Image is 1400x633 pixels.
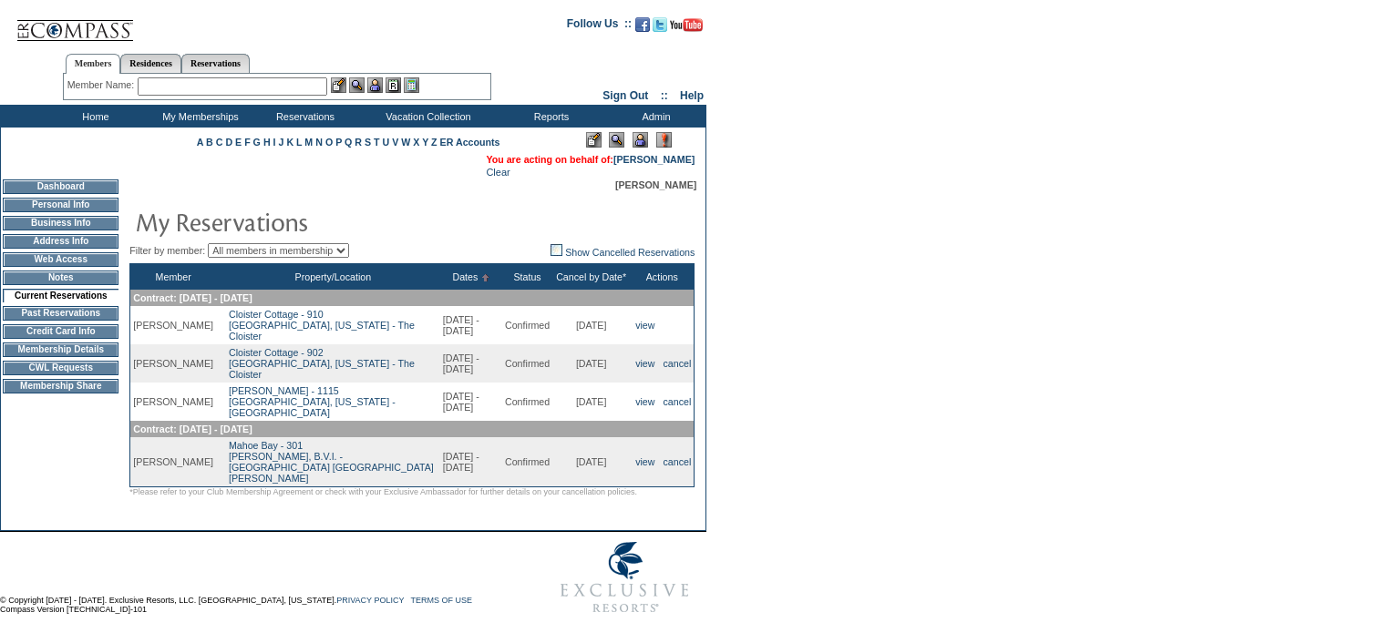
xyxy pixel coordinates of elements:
a: Reservations [181,54,250,73]
a: Z [431,137,437,148]
a: Follow us on Twitter [653,23,667,34]
a: Residences [120,54,181,73]
img: View Mode [609,132,624,148]
td: Confirmed [502,437,552,487]
a: G [253,137,261,148]
a: J [278,137,283,148]
td: [DATE] [552,344,630,383]
a: Subscribe to our YouTube Channel [670,23,703,34]
img: Edit Mode [586,132,602,148]
td: Admin [602,105,706,128]
td: [DATE] [552,306,630,344]
a: T [374,137,380,148]
td: Vacation Collection [355,105,497,128]
img: b_calculator.gif [404,77,419,93]
span: Contract: [DATE] - [DATE] [133,292,252,303]
td: Dashboard [3,179,118,194]
img: Reservations [386,77,401,93]
a: Cloister Cottage - 910[GEOGRAPHIC_DATA], [US_STATE] - The Cloister [229,309,415,342]
td: Web Access [3,252,118,267]
a: M [304,137,313,148]
td: [PERSON_NAME] [130,437,216,487]
a: O [325,137,333,148]
span: Filter by member: [129,245,205,256]
a: Become our fan on Facebook [635,23,650,34]
a: Status [513,271,540,282]
img: Compass Home [15,5,134,42]
img: Follow us on Twitter [653,17,667,32]
td: [DATE] - [DATE] [440,383,502,421]
td: Membership Details [3,342,118,357]
a: B [206,137,213,148]
td: Personal Info [3,198,118,212]
a: S [365,137,371,148]
td: Current Reservations [3,289,118,302]
a: V [392,137,398,148]
td: [PERSON_NAME] [130,344,216,383]
span: Contract: [DATE] - [DATE] [133,424,252,434]
td: Notes [3,271,118,285]
td: [DATE] [552,437,630,487]
a: H [263,137,271,148]
a: TERMS OF USE [411,596,473,605]
span: *Please refer to your Club Membership Agreement or check with your Exclusive Ambassador for furth... [129,487,637,496]
a: Sign Out [602,89,648,102]
a: L [296,137,302,148]
span: [PERSON_NAME] [615,179,696,190]
a: ER Accounts [440,137,500,148]
a: Member [156,271,191,282]
td: Reservations [251,105,355,128]
a: W [401,137,410,148]
a: Clear [486,167,510,178]
a: view [635,396,654,407]
a: Cloister Cottage - 902[GEOGRAPHIC_DATA], [US_STATE] - The Cloister [229,347,415,380]
a: Dates [452,271,478,282]
td: Reports [497,105,602,128]
td: [PERSON_NAME] [130,306,216,344]
img: View [349,77,365,93]
div: Member Name: [67,77,138,93]
img: Impersonate [633,132,648,148]
td: Follow Us :: [567,15,632,37]
img: Log Concern/Member Elevation [656,132,672,148]
td: [DATE] - [DATE] [440,437,502,487]
a: cancel [664,358,692,369]
td: Confirmed [502,306,552,344]
a: X [413,137,419,148]
a: I [273,137,276,148]
td: CWL Requests [3,361,118,375]
td: Business Info [3,216,118,230]
a: cancel [664,396,692,407]
a: Mahoe Bay - 301[PERSON_NAME], B.V.I. - [GEOGRAPHIC_DATA] [GEOGRAPHIC_DATA][PERSON_NAME] [229,440,434,484]
a: C [216,137,223,148]
td: Confirmed [502,344,552,383]
a: Members [66,54,121,74]
td: Address Info [3,234,118,249]
img: Ascending [478,274,489,281]
img: b_edit.gif [331,77,346,93]
td: [DATE] - [DATE] [440,344,502,383]
td: Past Reservations [3,306,118,321]
td: [DATE] [552,383,630,421]
a: view [635,358,654,369]
a: F [244,137,251,148]
img: Impersonate [367,77,383,93]
a: D [225,137,232,148]
span: You are acting on behalf of: [486,154,695,165]
a: Help [680,89,704,102]
a: [PERSON_NAME] [613,154,695,165]
a: U [383,137,390,148]
a: Y [422,137,428,148]
a: view [635,320,654,331]
a: A [197,137,203,148]
td: Confirmed [502,383,552,421]
a: R [355,137,362,148]
a: K [286,137,293,148]
span: :: [661,89,668,102]
td: Membership Share [3,379,118,393]
img: Exclusive Resorts [543,532,706,623]
a: P [335,137,342,148]
a: PRIVACY POLICY [336,596,404,605]
a: Cancel by Date* [556,271,626,282]
td: My Memberships [146,105,251,128]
